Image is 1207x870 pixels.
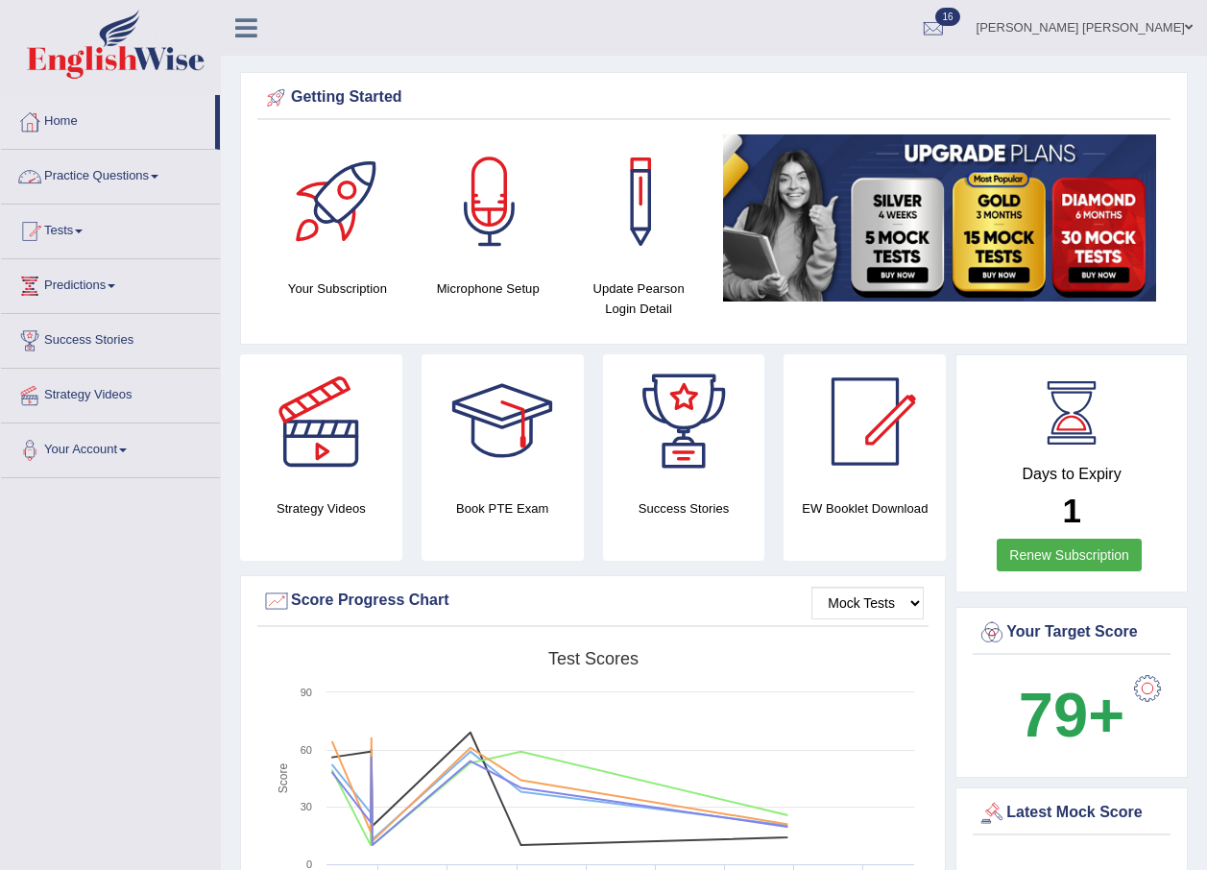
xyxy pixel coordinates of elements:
h4: Microphone Setup [422,278,554,299]
text: 30 [301,801,312,812]
a: Tests [1,205,220,253]
h4: Success Stories [603,498,765,519]
b: 1 [1062,492,1080,529]
text: 0 [306,858,312,870]
a: Renew Subscription [997,539,1142,571]
a: Practice Questions [1,150,220,198]
a: Your Account [1,423,220,471]
b: 79+ [1019,680,1124,750]
img: small5.jpg [723,134,1156,302]
h4: EW Booklet Download [784,498,946,519]
div: Score Progress Chart [262,587,924,616]
a: Strategy Videos [1,369,220,417]
tspan: Score [277,763,290,794]
a: Predictions [1,259,220,307]
div: Latest Mock Score [978,799,1166,828]
a: Home [1,95,215,143]
div: Your Target Score [978,618,1166,647]
text: 60 [301,744,312,756]
h4: Book PTE Exam [422,498,584,519]
h4: Your Subscription [272,278,403,299]
tspan: Test scores [548,649,639,668]
h4: Update Pearson Login Detail [573,278,705,319]
a: Success Stories [1,314,220,362]
span: 16 [935,8,959,26]
text: 90 [301,687,312,698]
h4: Days to Expiry [978,466,1166,483]
div: Getting Started [262,84,1166,112]
h4: Strategy Videos [240,498,402,519]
